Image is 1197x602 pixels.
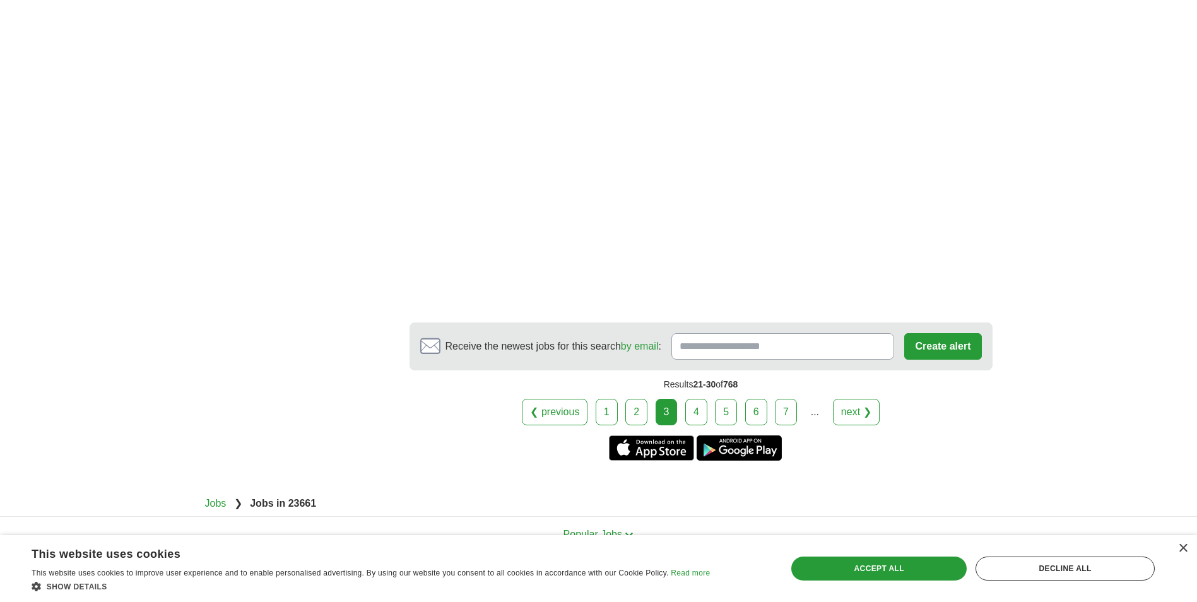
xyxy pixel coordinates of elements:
a: 7 [775,399,797,425]
a: by email [621,341,659,351]
a: Read more, opens a new window [671,569,710,577]
span: This website uses cookies to improve user experience and to enable personalised advertising. By u... [32,569,669,577]
a: 1 [596,399,618,425]
img: toggle icon [625,532,634,538]
a: 2 [625,399,647,425]
a: ❮ previous [522,399,587,425]
a: 5 [715,399,737,425]
div: Close [1178,544,1188,553]
div: Show details [32,580,710,593]
a: 6 [745,399,767,425]
a: Get the Android app [697,435,782,461]
span: Show details [47,582,107,591]
span: ❯ [234,498,242,509]
span: Receive the newest jobs for this search : [445,339,661,354]
div: Results of [410,370,993,399]
span: 768 [723,379,738,389]
div: Accept all [791,557,967,581]
a: next ❯ [833,399,880,425]
span: 21-30 [693,379,716,389]
a: 4 [685,399,707,425]
strong: Jobs in 23661 [250,498,316,509]
div: This website uses cookies [32,543,678,562]
span: Popular Jobs [563,529,622,540]
div: ... [802,399,827,425]
a: Get the iPhone app [609,435,694,461]
div: 3 [656,399,678,425]
a: Jobs [205,498,227,509]
button: Create alert [904,333,981,360]
div: Decline all [976,557,1155,581]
